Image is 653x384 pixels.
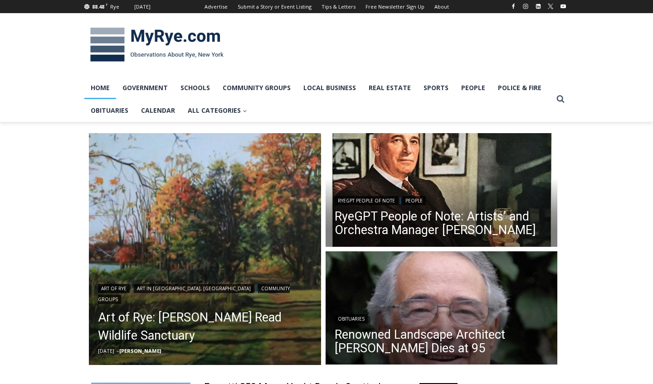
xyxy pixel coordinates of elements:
[89,133,321,365] a: Read More Art of Rye: Edith G. Read Wildlife Sanctuary
[98,308,312,345] a: Art of Rye: [PERSON_NAME] Read Wildlife Sanctuary
[110,3,119,11] div: Rye
[533,1,544,12] a: Linkedin
[520,1,531,12] a: Instagram
[545,1,556,12] a: X
[134,284,254,293] a: Art in [GEOGRAPHIC_DATA], [GEOGRAPHIC_DATA]
[119,347,161,354] a: [PERSON_NAME]
[188,106,247,115] span: All Categories
[297,77,362,99] a: Local Business
[326,251,558,367] img: Obituary - Peter George Rolland
[335,196,398,205] a: RyeGPT People of Note
[116,77,174,99] a: Government
[558,1,569,12] a: YouTube
[92,3,104,10] span: 88.48
[362,77,417,99] a: Real Estate
[326,251,558,367] a: Read More Renowned Landscape Architect Peter Rolland Dies at 95
[106,2,108,7] span: F
[326,133,558,249] img: (PHOTO: Lord Calvert Whiskey ad, featuring Arthur Judson, 1946. Public Domain.)
[98,282,312,304] div: | |
[335,314,368,323] a: Obituaries
[335,210,549,237] a: RyeGPT People of Note: Artists’ and Orchestra Manager [PERSON_NAME]
[174,77,216,99] a: Schools
[402,196,426,205] a: People
[552,91,569,107] button: View Search Form
[84,99,135,122] a: Obituaries
[84,77,552,122] nav: Primary Navigation
[492,77,548,99] a: Police & Fire
[216,77,297,99] a: Community Groups
[417,77,455,99] a: Sports
[98,347,114,354] time: [DATE]
[135,99,181,122] a: Calendar
[84,77,116,99] a: Home
[335,328,549,355] a: Renowned Landscape Architect [PERSON_NAME] Dies at 95
[89,133,321,365] img: (PHOTO: Edith G. Read Wildlife Sanctuary (Acrylic 12x24). Trail along Playland Lake. By Elizabeth...
[134,3,151,11] div: [DATE]
[181,99,253,122] a: All Categories
[508,1,519,12] a: Facebook
[335,194,549,205] div: |
[455,77,492,99] a: People
[326,133,558,249] a: Read More RyeGPT People of Note: Artists’ and Orchestra Manager Arthur Judson
[84,21,229,68] img: MyRye.com
[117,347,119,354] span: –
[98,284,130,293] a: Art of Rye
